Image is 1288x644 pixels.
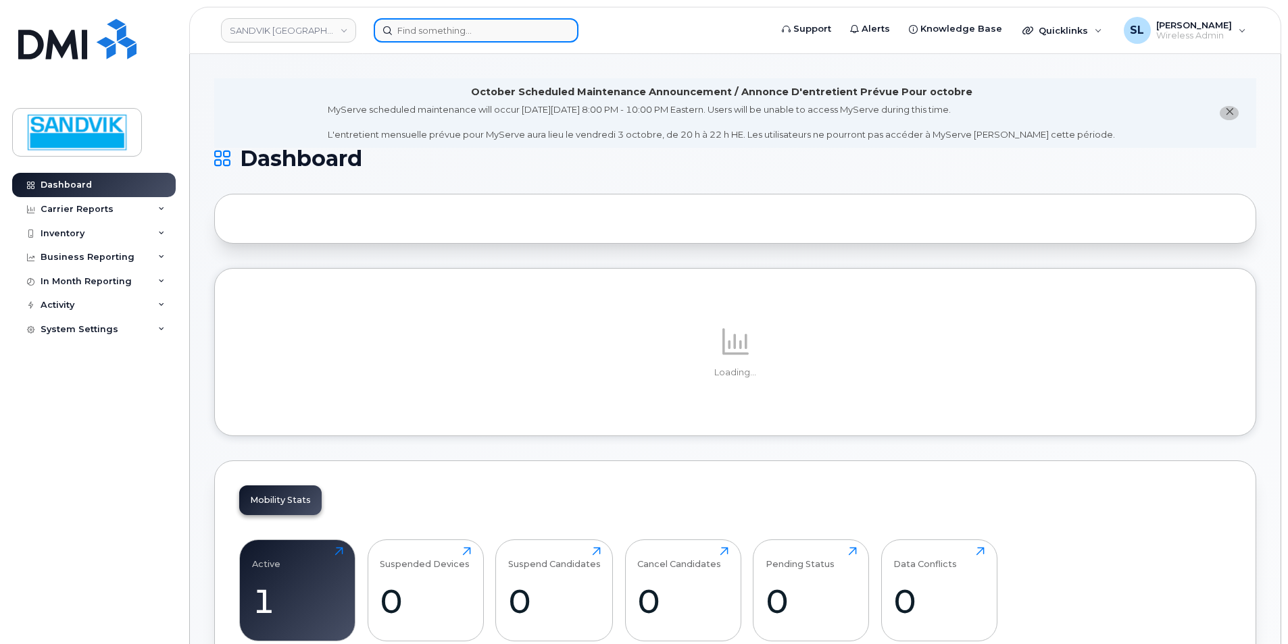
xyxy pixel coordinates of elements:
[893,547,957,569] div: Data Conflicts
[637,547,721,569] div: Cancel Candidates
[471,85,972,99] div: October Scheduled Maintenance Announcement / Annonce D'entretient Prévue Pour octobre
[252,581,343,621] div: 1
[240,149,362,169] span: Dashboard
[380,581,471,621] div: 0
[637,547,728,633] a: Cancel Candidates0
[508,547,601,569] div: Suspend Candidates
[508,581,601,621] div: 0
[1220,106,1239,120] button: close notification
[252,547,343,633] a: Active1
[508,547,601,633] a: Suspend Candidates0
[380,547,471,633] a: Suspended Devices0
[328,103,1115,141] div: MyServe scheduled maintenance will occur [DATE][DATE] 8:00 PM - 10:00 PM Eastern. Users will be u...
[766,581,857,621] div: 0
[252,547,280,569] div: Active
[766,547,857,633] a: Pending Status0
[893,581,985,621] div: 0
[380,547,470,569] div: Suspended Devices
[637,581,728,621] div: 0
[239,367,1231,379] p: Loading...
[766,547,835,569] div: Pending Status
[893,547,985,633] a: Data Conflicts0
